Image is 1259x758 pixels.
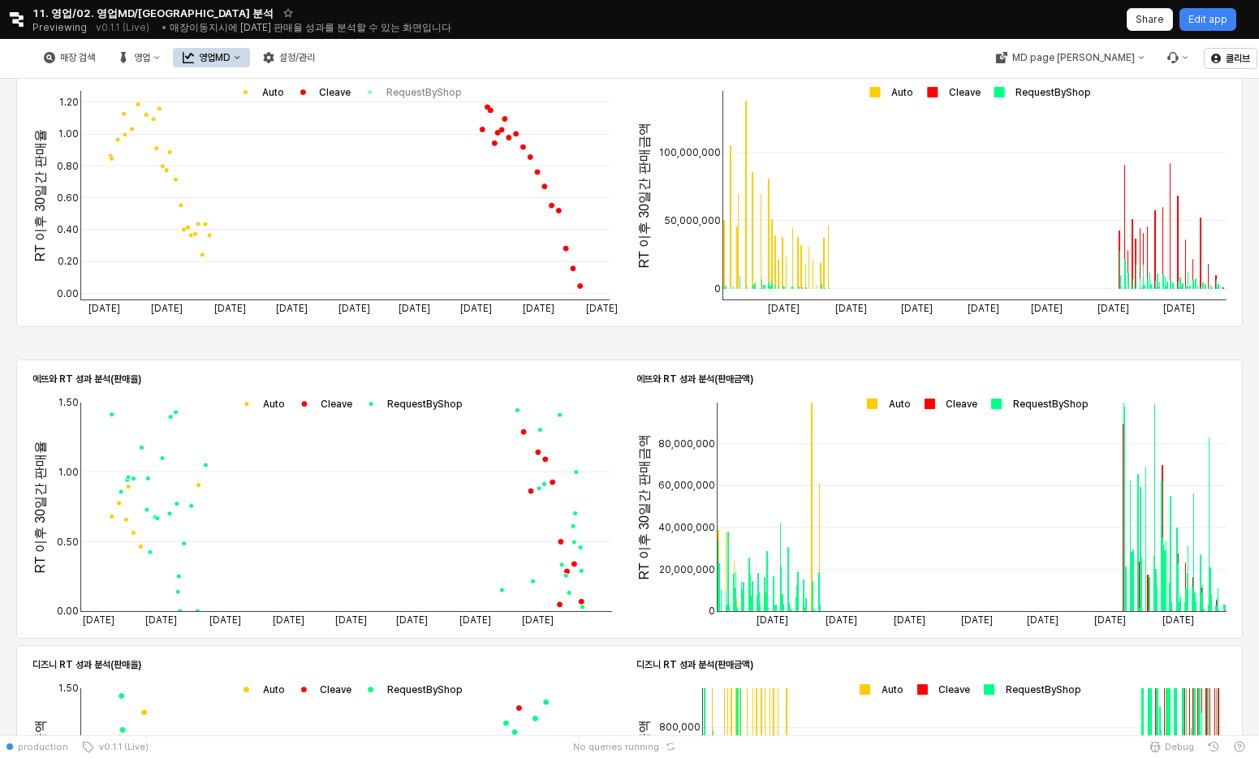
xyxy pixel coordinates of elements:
[636,373,753,385] strong: 에뜨와 RT 성과 분석(판매금액)
[279,52,315,63] div: 설정/관리
[985,48,1153,67] div: MD page 이동
[253,48,325,67] button: 설정/관리
[162,21,167,33] span: •
[34,48,105,67] button: 매장 검색
[96,21,149,34] p: v0.1.1 (Live)
[170,21,451,33] span: 매장이동지시에 [DATE] 판매율 성과를 분석할 수 있는 화면입니다
[280,5,296,21] button: Add app to favorites
[1226,52,1250,65] p: 클리브
[108,48,170,67] button: 영업
[32,659,141,670] strong: 디즈니 RT 성과 분석(판매율)
[60,52,95,63] div: 매장 검색
[32,16,158,39] div: Previewing v0.1.1 (Live)
[18,740,68,753] span: production
[1179,8,1236,31] button: Edit app
[87,16,158,39] button: Releases and History
[1142,735,1201,758] button: Debug
[32,19,87,36] span: Previewing
[1011,52,1134,63] div: MD page [PERSON_NAME]
[662,742,679,752] button: Reset app state
[173,48,250,67] button: 영업MD
[1165,740,1194,753] span: Debug
[1136,13,1164,26] p: Share
[1227,735,1253,758] button: Help
[573,740,659,753] span: No queries running
[1201,735,1227,758] button: History
[75,735,155,758] button: v0.1.1 (Live)
[1204,48,1257,69] button: 클리브
[1188,13,1227,26] p: Edit app
[636,659,753,670] strong: 디즈니 RT 성과 분석(판매금액)
[134,52,150,63] div: 영업
[94,740,149,753] span: v0.1.1 (Live)
[985,48,1153,67] button: MD page [PERSON_NAME]
[32,373,141,385] strong: 에뜨와 RT 성과 분석(판매율)
[32,5,274,21] span: 11. 영업/02. 영업MD/[GEOGRAPHIC_DATA] 분석
[199,52,231,63] div: 영업MD
[1127,8,1173,31] button: Share app
[1157,48,1197,67] div: Menu item 6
